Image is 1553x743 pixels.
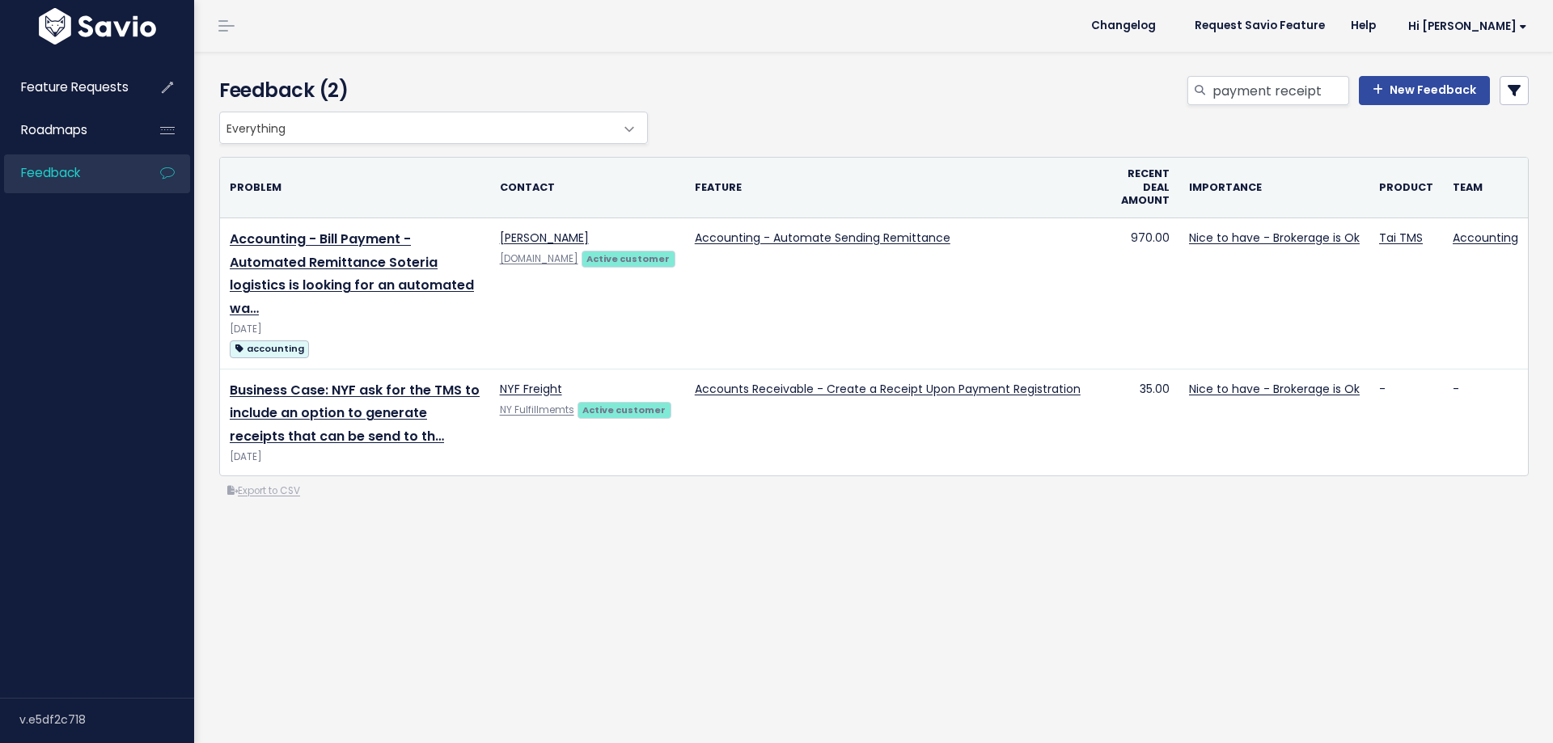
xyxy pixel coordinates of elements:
[1179,158,1369,217] th: Importance
[1338,14,1389,38] a: Help
[500,403,574,416] a: NY Fulfillmemts
[1189,230,1360,246] a: Nice to have - Brokerage is Ok
[219,76,640,105] h4: Feedback (2)
[1211,76,1349,105] input: Search feedback...
[219,112,648,144] span: Everything
[19,699,194,741] div: v.e5df2c718
[220,112,615,143] span: Everything
[1408,20,1527,32] span: Hi [PERSON_NAME]
[1090,369,1179,475] td: 35.00
[500,252,578,265] a: [DOMAIN_NAME]
[582,403,666,416] strong: Active customer
[1359,76,1490,105] a: New Feedback
[500,230,589,246] a: [PERSON_NAME]
[582,250,675,266] a: Active customer
[1182,14,1338,38] a: Request Savio Feature
[1443,369,1528,475] td: -
[490,158,685,217] th: Contact
[21,121,87,138] span: Roadmaps
[500,381,562,397] a: NYF Freight
[230,340,309,357] span: accounting
[685,158,1090,217] th: Feature
[227,484,300,497] a: Export to CSV
[695,381,1081,397] a: Accounts Receivable - Create a Receipt Upon Payment Registration
[4,69,134,106] a: Feature Requests
[1369,369,1443,475] td: -
[35,8,160,44] img: logo-white.9d6f32f41409.svg
[230,230,474,318] a: Accounting - Bill Payment - Automated Remittance Soteria logistics is looking for an automated wa…
[230,381,480,446] a: Business Case: NYF ask for the TMS to include an option to generate receipts that can be send to th…
[1443,158,1528,217] th: Team
[1189,381,1360,397] a: Nice to have - Brokerage is Ok
[230,338,309,358] a: accounting
[220,158,490,217] th: Problem
[1389,14,1540,39] a: Hi [PERSON_NAME]
[230,321,480,338] div: [DATE]
[1090,217,1179,369] td: 970.00
[21,78,129,95] span: Feature Requests
[230,449,480,466] div: [DATE]
[1379,230,1423,246] a: Tai TMS
[695,230,950,246] a: Accounting - Automate Sending Remittance
[21,164,80,181] span: Feedback
[4,154,134,192] a: Feedback
[1090,158,1179,217] th: Recent deal amount
[4,112,134,149] a: Roadmaps
[1369,158,1443,217] th: Product
[578,401,671,417] a: Active customer
[1453,230,1518,246] a: Accounting
[1091,20,1156,32] span: Changelog
[586,252,670,265] strong: Active customer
